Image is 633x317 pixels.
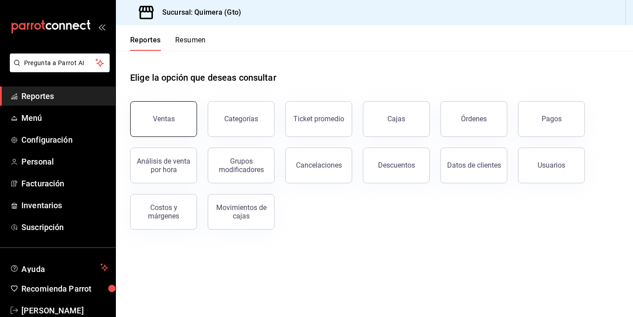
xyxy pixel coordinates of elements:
button: Ticket promedio [285,101,352,137]
button: Resumen [175,36,206,51]
div: Grupos modificadores [214,157,269,174]
h3: Sucursal: Quimera (Gto) [155,7,241,18]
button: Pagos [518,101,585,137]
span: Suscripción [21,221,108,233]
span: [PERSON_NAME] [21,305,108,317]
div: Cancelaciones [296,161,342,169]
span: Recomienda Parrot [21,283,108,295]
div: Usuarios [538,161,565,169]
button: Cajas [363,101,430,137]
button: Reportes [130,36,161,51]
div: Análisis de venta por hora [136,157,191,174]
span: Inventarios [21,199,108,211]
button: Datos de clientes [440,148,507,183]
span: Menú [21,112,108,124]
span: Ayuda [21,262,97,273]
span: Personal [21,156,108,168]
button: Categorías [208,101,275,137]
button: Análisis de venta por hora [130,148,197,183]
button: Pregunta a Parrot AI [10,54,110,72]
a: Pregunta a Parrot AI [6,65,110,74]
button: Órdenes [440,101,507,137]
div: Categorías [224,115,258,123]
div: Ticket promedio [293,115,344,123]
span: Pregunta a Parrot AI [24,58,96,68]
div: Datos de clientes [447,161,501,169]
div: navigation tabs [130,36,206,51]
div: Descuentos [378,161,415,169]
span: Facturación [21,177,108,189]
button: Grupos modificadores [208,148,275,183]
span: Reportes [21,90,108,102]
button: Movimientos de cajas [208,194,275,230]
div: Movimientos de cajas [214,203,269,220]
button: open_drawer_menu [98,23,105,30]
button: Cancelaciones [285,148,352,183]
button: Descuentos [363,148,430,183]
div: Pagos [542,115,562,123]
span: Configuración [21,134,108,146]
h1: Elige la opción que deseas consultar [130,71,276,84]
div: Ventas [153,115,175,123]
button: Costos y márgenes [130,194,197,230]
button: Usuarios [518,148,585,183]
div: Costos y márgenes [136,203,191,220]
button: Ventas [130,101,197,137]
div: Cajas [387,115,405,123]
div: Órdenes [461,115,487,123]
